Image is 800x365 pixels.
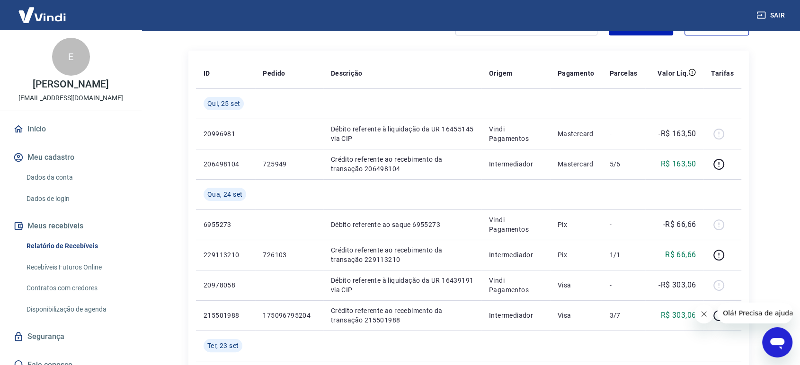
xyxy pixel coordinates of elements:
[489,215,542,234] p: Vindi Pagamentos
[207,190,242,199] span: Qua, 24 set
[331,69,363,78] p: Descrição
[558,311,595,320] p: Visa
[207,99,240,108] span: Qui, 25 set
[489,276,542,295] p: Vindi Pagamentos
[711,69,734,78] p: Tarifas
[204,280,248,290] p: 20978058
[694,304,713,323] iframe: Fechar mensagem
[609,220,637,229] p: -
[661,158,696,170] p: R$ 163,50
[717,303,792,323] iframe: Mensagem da empresa
[263,250,315,260] p: 726103
[558,280,595,290] p: Visa
[23,236,130,256] a: Relatório de Recebíveis
[558,159,595,169] p: Mastercard
[11,0,73,29] img: Vindi
[33,79,108,89] p: [PERSON_NAME]
[207,341,239,350] span: Ter, 23 set
[204,129,248,139] p: 20996981
[331,220,474,229] p: Débito referente ao saque 6955273
[18,93,123,103] p: [EMAIL_ADDRESS][DOMAIN_NAME]
[204,159,248,169] p: 206498104
[331,276,474,295] p: Débito referente à liquidação da UR 16439191 via CIP
[663,219,696,230] p: -R$ 66,66
[204,311,248,320] p: 215501988
[204,69,210,78] p: ID
[755,7,789,24] button: Sair
[263,69,285,78] p: Pedido
[489,250,542,260] p: Intermediador
[6,7,80,14] span: Olá! Precisa de ajuda?
[609,69,637,78] p: Parcelas
[23,300,130,319] a: Disponibilização de agenda
[11,216,130,236] button: Meus recebíveis
[609,280,637,290] p: -
[23,189,130,209] a: Dados de login
[489,159,542,169] p: Intermediador
[558,69,595,78] p: Pagamento
[658,279,696,291] p: -R$ 303,06
[11,147,130,168] button: Meu cadastro
[23,258,130,277] a: Recebíveis Futuros Online
[263,159,315,169] p: 725949
[609,250,637,260] p: 1/1
[489,69,512,78] p: Origem
[11,326,130,347] a: Segurança
[331,155,474,174] p: Crédito referente ao recebimento da transação 206498104
[331,306,474,325] p: Crédito referente ao recebimento da transação 215501988
[204,220,248,229] p: 6955273
[489,311,542,320] p: Intermediador
[331,124,474,143] p: Débito referente à liquidação da UR 16455145 via CIP
[609,311,637,320] p: 3/7
[658,69,688,78] p: Valor Líq.
[558,250,595,260] p: Pix
[331,245,474,264] p: Crédito referente ao recebimento da transação 229113210
[52,38,90,76] div: E
[661,310,696,321] p: R$ 303,06
[489,124,542,143] p: Vindi Pagamentos
[204,250,248,260] p: 229113210
[23,278,130,298] a: Contratos com credores
[23,168,130,187] a: Dados da conta
[558,129,595,139] p: Mastercard
[665,249,696,261] p: R$ 66,66
[609,159,637,169] p: 5/6
[609,129,637,139] p: -
[263,311,315,320] p: 175096795204
[762,327,792,357] iframe: Botão para abrir a janela de mensagens
[658,128,696,139] p: -R$ 163,50
[558,220,595,229] p: Pix
[11,119,130,139] a: Início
